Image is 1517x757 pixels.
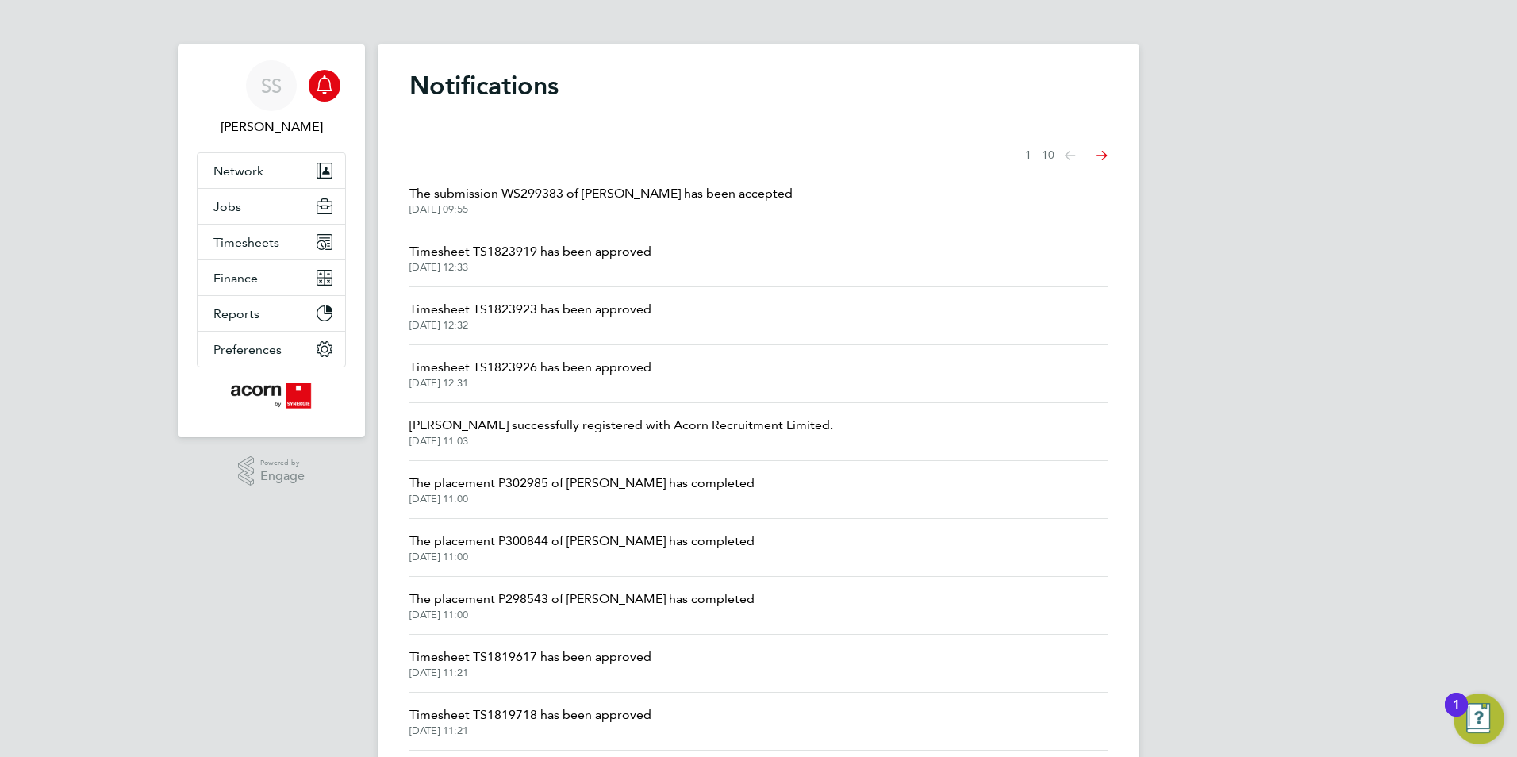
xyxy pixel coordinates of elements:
[409,474,755,505] a: The placement P302985 of [PERSON_NAME] has completed[DATE] 11:00
[409,590,755,609] span: The placement P298543 of [PERSON_NAME] has completed
[409,319,651,332] span: [DATE] 12:32
[409,724,651,737] span: [DATE] 11:21
[197,383,346,409] a: Go to home page
[409,242,651,261] span: Timesheet TS1823919 has been approved
[409,647,651,667] span: Timesheet TS1819617 has been approved
[261,75,282,96] span: SS
[213,199,241,214] span: Jobs
[409,358,651,390] a: Timesheet TS1823926 has been approved[DATE] 12:31
[409,184,793,216] a: The submission WS299383 of [PERSON_NAME] has been accepted[DATE] 09:55
[213,163,263,179] span: Network
[198,225,345,259] button: Timesheets
[198,296,345,331] button: Reports
[409,667,651,679] span: [DATE] 11:21
[409,416,833,435] span: [PERSON_NAME] successfully registered with Acorn Recruitment Limited.
[409,705,651,724] span: Timesheet TS1819718 has been approved
[213,271,258,286] span: Finance
[409,242,651,274] a: Timesheet TS1823919 has been approved[DATE] 12:33
[409,532,755,551] span: The placement P300844 of [PERSON_NAME] has completed
[198,153,345,188] button: Network
[260,470,305,483] span: Engage
[409,416,833,448] a: [PERSON_NAME] successfully registered with Acorn Recruitment Limited.[DATE] 11:03
[238,456,305,486] a: Powered byEngage
[409,300,651,332] a: Timesheet TS1823923 has been approved[DATE] 12:32
[1025,148,1054,163] span: 1 - 10
[409,184,793,203] span: The submission WS299383 of [PERSON_NAME] has been accepted
[1454,694,1504,744] button: Open Resource Center, 1 new notification
[213,306,259,321] span: Reports
[409,609,755,621] span: [DATE] 11:00
[409,300,651,319] span: Timesheet TS1823923 has been approved
[197,60,346,136] a: SS[PERSON_NAME]
[1025,140,1108,171] nav: Select page of notifications list
[409,493,755,505] span: [DATE] 11:00
[198,332,345,367] button: Preferences
[409,377,651,390] span: [DATE] 12:31
[409,358,651,377] span: Timesheet TS1823926 has been approved
[213,342,282,357] span: Preferences
[409,435,833,448] span: [DATE] 11:03
[197,117,346,136] span: Sally Smith
[198,260,345,295] button: Finance
[409,70,1108,102] h1: Notifications
[409,474,755,493] span: The placement P302985 of [PERSON_NAME] has completed
[409,551,755,563] span: [DATE] 11:00
[409,705,651,737] a: Timesheet TS1819718 has been approved[DATE] 11:21
[409,647,651,679] a: Timesheet TS1819617 has been approved[DATE] 11:21
[178,44,365,437] nav: Main navigation
[1453,705,1460,725] div: 1
[409,590,755,621] a: The placement P298543 of [PERSON_NAME] has completed[DATE] 11:00
[409,203,793,216] span: [DATE] 09:55
[260,456,305,470] span: Powered by
[213,235,279,250] span: Timesheets
[198,189,345,224] button: Jobs
[409,532,755,563] a: The placement P300844 of [PERSON_NAME] has completed[DATE] 11:00
[231,383,313,409] img: acornpeople-logo-retina.png
[409,261,651,274] span: [DATE] 12:33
